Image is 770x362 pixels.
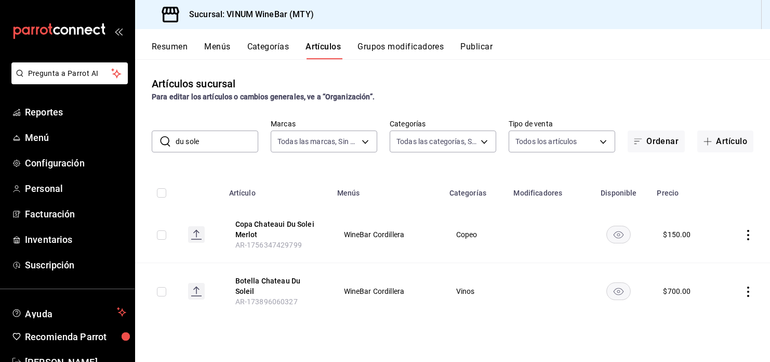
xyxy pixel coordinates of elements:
[25,105,126,119] span: Reportes
[460,42,493,59] button: Publicar
[235,219,318,240] button: edit-product-location
[271,120,377,127] label: Marcas
[456,231,495,238] span: Copeo
[204,42,230,59] button: Menús
[515,136,577,147] span: Todos los artículos
[606,226,631,243] button: availability-product
[628,131,685,152] button: Ordenar
[25,156,126,170] span: Configuración
[509,120,615,127] label: Tipo de venta
[390,120,496,127] label: Categorías
[25,131,126,145] span: Menú
[181,8,314,21] h3: Sucursal: VINUM WineBar (MTY)
[25,207,126,221] span: Facturación
[331,173,443,206] th: Menús
[507,173,587,206] th: Modificadores
[114,27,123,35] button: open_drawer_menu
[357,42,444,59] button: Grupos modificadores
[176,131,258,152] input: Buscar artículo
[235,241,302,249] span: AR-1756347429799
[25,182,126,196] span: Personal
[25,330,126,344] span: Recomienda Parrot
[277,136,358,147] span: Todas las marcas, Sin marca
[28,68,112,79] span: Pregunta a Parrot AI
[152,42,770,59] div: navigation tabs
[650,173,719,206] th: Precio
[663,229,691,240] div: $ 150.00
[11,62,128,84] button: Pregunta a Parrot AI
[396,136,477,147] span: Todas las categorías, Sin categoría
[697,131,753,152] button: Artículo
[344,231,430,238] span: WineBar Cordillera
[663,286,691,296] div: $ 700.00
[152,76,235,92] div: Artículos sucursal
[7,75,128,86] a: Pregunta a Parrot AI
[223,173,331,206] th: Artículo
[456,288,495,295] span: Vinos
[152,42,188,59] button: Resumen
[152,93,375,101] strong: Para editar los artículos o cambios generales, ve a “Organización”.
[743,287,753,297] button: actions
[25,258,126,272] span: Suscripción
[235,298,298,306] span: AR-173896060327
[235,276,318,296] button: edit-product-location
[306,42,341,59] button: Artículos
[344,288,430,295] span: WineBar Cordillera
[247,42,289,59] button: Categorías
[587,173,650,206] th: Disponible
[25,306,113,318] span: Ayuda
[443,173,508,206] th: Categorías
[606,282,631,300] button: availability-product
[25,232,126,247] span: Inventarios
[743,230,753,240] button: actions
